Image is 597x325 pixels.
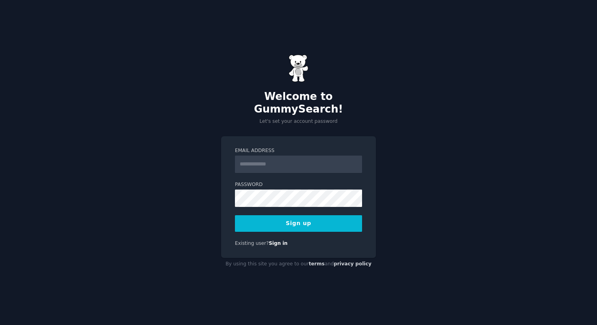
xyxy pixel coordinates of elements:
img: Gummy Bear [289,54,308,82]
label: Email Address [235,147,362,154]
button: Sign up [235,215,362,232]
a: terms [309,261,325,267]
label: Password [235,181,362,188]
a: Sign in [269,240,288,246]
p: Let's set your account password [221,118,376,125]
h2: Welcome to GummySearch! [221,90,376,115]
span: Existing user? [235,240,269,246]
a: privacy policy [334,261,372,267]
div: By using this site you agree to our and [221,258,376,271]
